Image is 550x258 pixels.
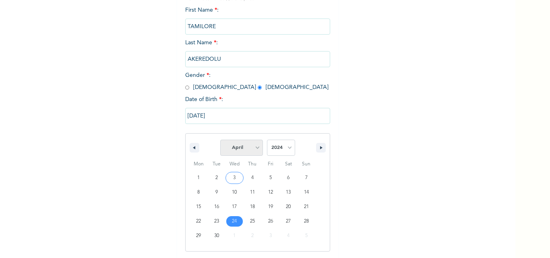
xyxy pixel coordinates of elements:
[244,185,262,200] button: 11
[185,7,330,29] span: First Name :
[196,200,201,214] span: 15
[268,200,273,214] span: 19
[185,51,330,67] input: Enter your last name
[250,214,255,229] span: 25
[214,214,219,229] span: 23
[244,214,262,229] button: 25
[244,158,262,171] span: Thu
[268,185,273,200] span: 12
[225,200,244,214] button: 17
[279,171,298,185] button: 6
[225,171,244,185] button: 3
[305,171,308,185] span: 7
[214,200,219,214] span: 16
[208,185,226,200] button: 9
[190,158,208,171] span: Mon
[279,185,298,200] button: 13
[185,108,330,124] input: DD-MM-YYYY
[208,214,226,229] button: 23
[268,214,273,229] span: 26
[190,229,208,243] button: 29
[304,200,309,214] span: 21
[225,158,244,171] span: Wed
[297,214,315,229] button: 28
[208,158,226,171] span: Tue
[286,185,291,200] span: 13
[304,214,309,229] span: 28
[297,158,315,171] span: Sun
[279,200,298,214] button: 20
[232,214,237,229] span: 24
[232,200,237,214] span: 17
[214,229,219,243] span: 30
[251,171,254,185] span: 4
[304,185,309,200] span: 14
[190,214,208,229] button: 22
[261,158,279,171] span: Fri
[244,200,262,214] button: 18
[190,185,208,200] button: 8
[279,214,298,229] button: 27
[197,185,200,200] span: 8
[185,19,330,35] input: Enter your first name
[297,200,315,214] button: 21
[250,200,255,214] span: 18
[190,171,208,185] button: 1
[196,229,201,243] span: 29
[208,229,226,243] button: 30
[225,185,244,200] button: 10
[286,214,291,229] span: 27
[185,72,329,90] span: Gender : [DEMOGRAPHIC_DATA] [DEMOGRAPHIC_DATA]
[287,171,289,185] span: 6
[279,158,298,171] span: Sat
[250,185,255,200] span: 11
[297,171,315,185] button: 7
[261,171,279,185] button: 5
[190,200,208,214] button: 15
[197,171,200,185] span: 1
[215,185,218,200] span: 9
[196,214,201,229] span: 22
[208,200,226,214] button: 16
[297,185,315,200] button: 14
[185,40,330,62] span: Last Name :
[261,214,279,229] button: 26
[261,185,279,200] button: 12
[232,185,237,200] span: 10
[185,95,223,104] span: Date of Birth :
[208,171,226,185] button: 2
[244,171,262,185] button: 4
[225,214,244,229] button: 24
[286,200,291,214] span: 20
[233,171,236,185] span: 3
[215,171,218,185] span: 2
[261,200,279,214] button: 19
[269,171,272,185] span: 5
